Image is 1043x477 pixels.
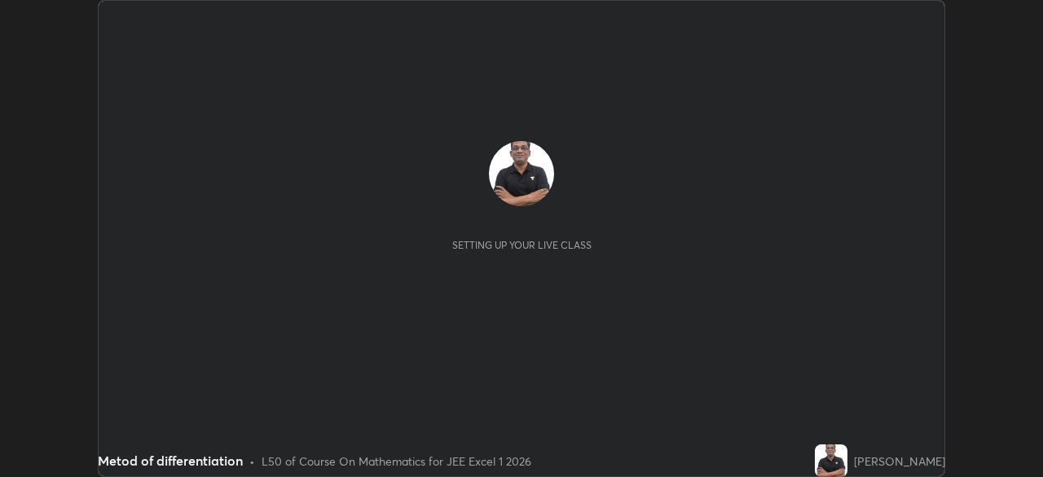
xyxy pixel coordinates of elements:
[249,453,255,470] div: •
[489,141,554,206] img: 68f5c4e3b5444b35b37347a9023640a5.jpg
[854,453,945,470] div: [PERSON_NAME]
[262,453,531,470] div: L50 of Course On Mathematics for JEE Excel 1 2026
[98,451,243,470] div: Metod of differentiation
[452,239,592,251] div: Setting up your live class
[815,444,847,477] img: 68f5c4e3b5444b35b37347a9023640a5.jpg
